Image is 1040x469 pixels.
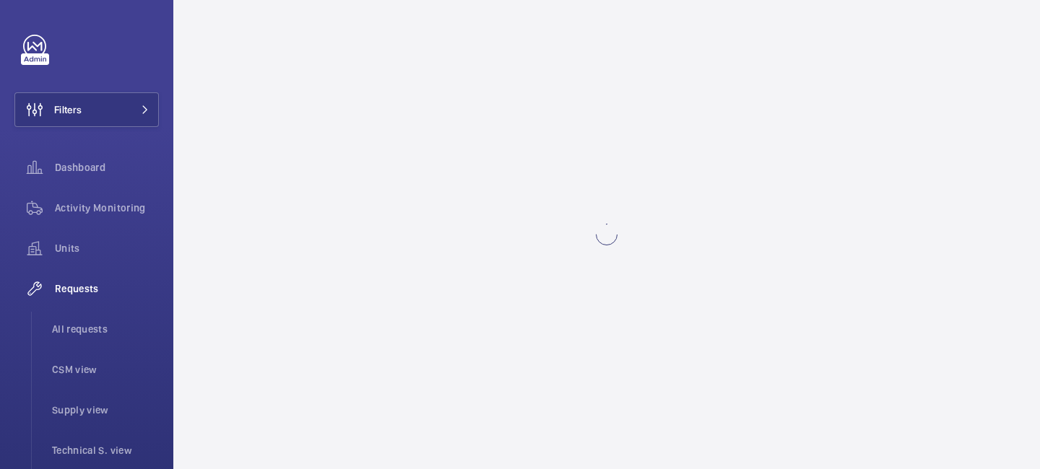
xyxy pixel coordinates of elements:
[52,322,159,336] span: All requests
[52,443,159,457] span: Technical S. view
[14,92,159,127] button: Filters
[55,201,159,215] span: Activity Monitoring
[55,281,159,296] span: Requests
[55,160,159,175] span: Dashboard
[52,403,159,417] span: Supply view
[55,241,159,255] span: Units
[54,102,82,117] span: Filters
[52,362,159,377] span: CSM view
